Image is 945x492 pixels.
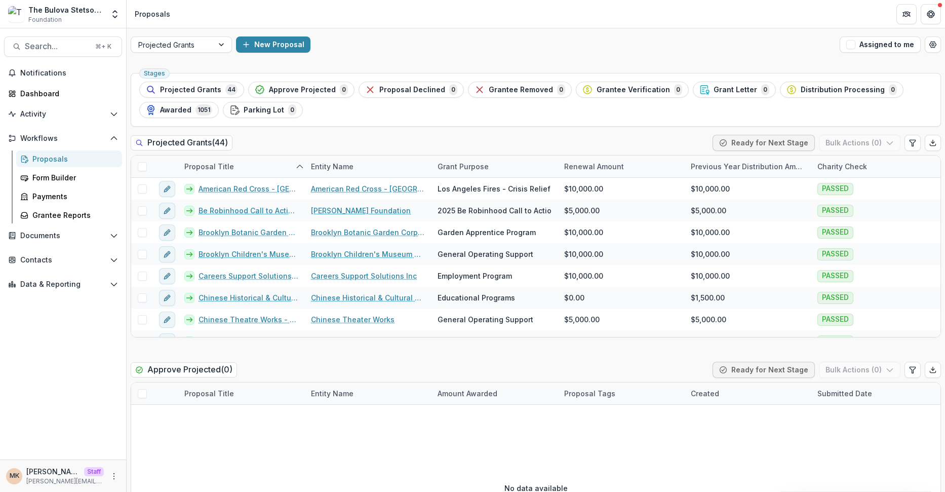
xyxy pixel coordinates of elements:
span: Foundation [28,15,62,24]
div: Entity Name [305,383,431,404]
div: Previous Year Distribution Amount [685,156,811,177]
button: Notifications [4,65,122,81]
button: Ready for Next Stage [713,135,815,151]
span: General Operating Support [438,314,533,325]
div: Proposal Tags [558,383,685,404]
span: Notifications [20,69,118,78]
button: Proposal Declined0 [359,82,464,98]
span: Activity [20,110,106,119]
div: Amount Awarded [431,383,558,404]
button: Get Help [921,4,941,24]
div: Proposal Title [178,156,305,177]
div: Charity Check [811,156,938,177]
span: PASSED [822,272,849,280]
a: Brooklyn Children's Museum Corp [311,249,425,259]
div: Form Builder [32,172,114,183]
span: $10,000.00 [691,336,730,347]
button: Projected Grants44 [139,82,244,98]
div: Submitted Date [811,388,878,399]
p: [PERSON_NAME] [26,466,80,477]
span: Grantee Verification [597,86,670,94]
a: Be Robinhood Call to Action- 2025 [199,205,299,216]
div: Amount Awarded [431,388,503,399]
div: Payments [32,191,114,202]
span: PASSED [822,206,849,215]
span: $10,000.00 [564,183,603,194]
div: Proposal Title [178,383,305,404]
button: Open Documents [4,228,122,244]
div: Renewal Amount [558,156,685,177]
span: Distribution Processing [801,86,885,94]
button: Assigned to me [840,36,921,53]
span: $10,000.00 [564,227,603,238]
a: Grantee Reports [16,207,122,223]
span: 0 [449,84,457,95]
a: Brooklyn Children's Museum Corp - 2025 [199,249,299,259]
span: Garden Apprentice Program [438,227,536,238]
div: Entity Name [305,388,360,399]
span: 44 [225,84,238,95]
p: [PERSON_NAME][EMAIL_ADDRESS][DOMAIN_NAME] [26,477,104,486]
button: Grantee Removed0 [468,82,572,98]
a: Coro [US_STATE] Leadership Center [311,336,425,347]
div: Created [685,388,725,399]
img: The Bulova Stetson Fund [8,6,24,22]
div: Submitted Date [811,383,938,404]
div: Grant Purpose [431,161,495,172]
div: Entity Name [305,161,360,172]
div: Proposal Title [178,388,240,399]
div: Entity Name [305,156,431,177]
a: Careers Support Solutions Inc [311,271,417,281]
button: More [108,470,120,482]
span: Data & Reporting [20,280,106,289]
a: Form Builder [16,169,122,186]
span: $10,000.00 [564,336,603,347]
a: Careers Support Solutions Inc - 2025 [199,271,299,281]
div: The Bulova Stetson Fund [28,5,104,15]
button: edit [159,290,175,306]
div: Proposals [32,154,114,164]
a: [PERSON_NAME] Foundation [311,205,411,216]
span: Workflows [20,134,106,143]
span: Grantee Removed [489,86,553,94]
span: Employment Program [438,271,512,281]
span: 2025 Be Robinhood Call to Action [438,205,556,216]
span: Stages [144,70,165,77]
button: Open entity switcher [108,4,122,24]
a: Chinese Theater Works [311,314,395,325]
button: Parking Lot0 [223,102,303,118]
span: PASSED [822,293,849,302]
button: edit [159,312,175,328]
span: $10,000.00 [691,183,730,194]
span: $5,000.00 [691,314,726,325]
div: Renewal Amount [558,161,630,172]
button: Awarded1051 [139,102,219,118]
button: Edit table settings [904,135,921,151]
div: Proposal Title [178,161,240,172]
button: edit [159,224,175,241]
nav: breadcrumb [131,7,174,21]
span: Educational Programs [438,292,515,303]
span: $10,000.00 [691,249,730,259]
a: Dashboard [4,85,122,102]
span: 0 [674,84,682,95]
button: Ready for Next Stage [713,362,815,378]
a: Chinese Historical & Cultural Project (CHCP) - 2025 [199,292,299,303]
div: Previous Year Distribution Amount [685,161,811,172]
button: edit [159,268,175,284]
span: 0 [557,84,565,95]
span: $5,000.00 [564,205,600,216]
a: Coro [US_STATE] Leadership Center - 2025 [199,336,299,347]
button: Grantee Verification0 [576,82,689,98]
button: Grant Letter0 [693,82,776,98]
button: Export table data [925,135,941,151]
span: $10,000.00 [691,271,730,281]
span: General Operating Support [438,249,533,259]
button: Distribution Processing0 [780,82,903,98]
span: 1051 [195,104,212,116]
a: Chinese Theatre Works - 2025 [199,314,299,325]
